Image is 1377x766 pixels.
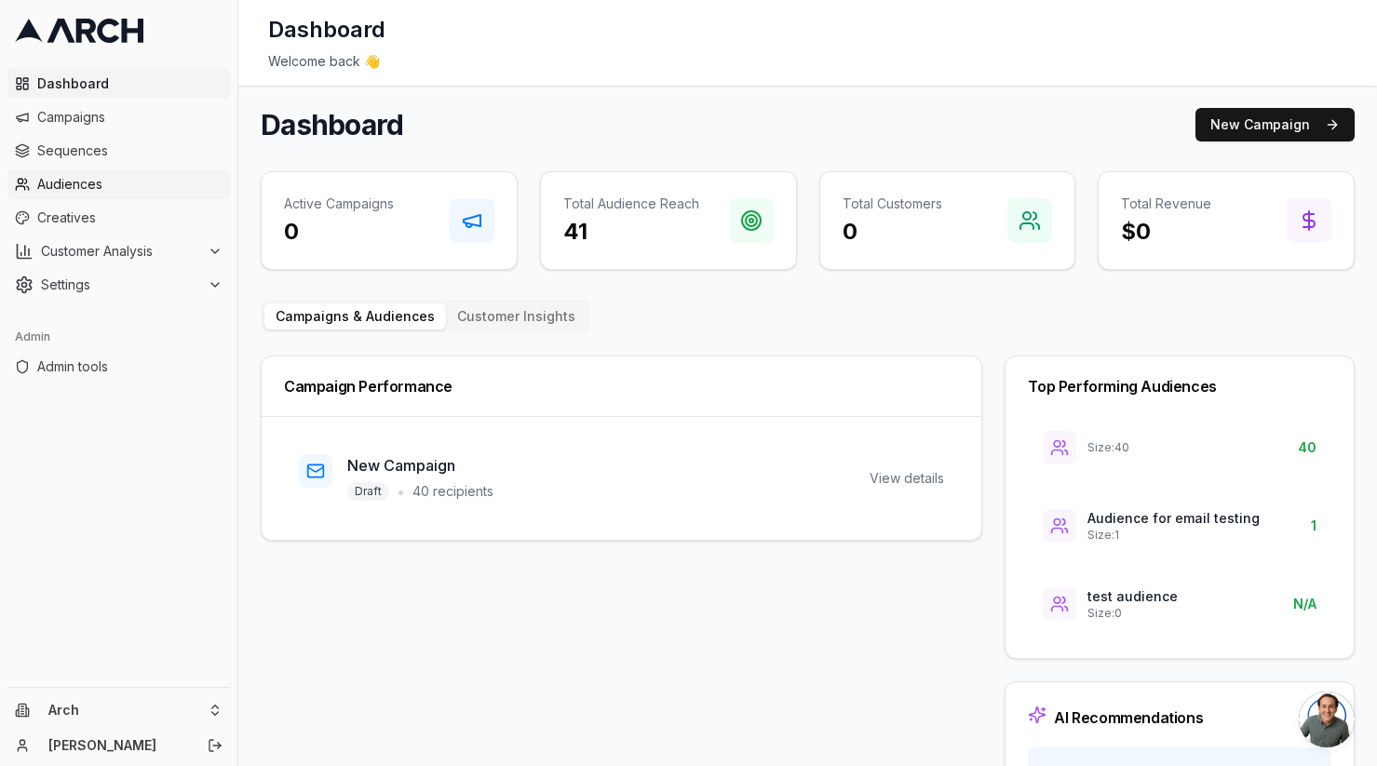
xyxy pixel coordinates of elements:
a: Audiences [7,169,230,199]
span: Arch [48,702,200,719]
span: N/A [1293,595,1316,613]
h3: 0 [284,217,394,247]
p: Size: 40 [1087,440,1129,455]
button: Campaigns & Audiences [264,303,446,329]
h3: 41 [563,217,699,247]
span: Admin tools [37,357,223,376]
span: Audiences [37,175,223,194]
p: Active Campaigns [284,195,394,213]
div: Campaign Performance [284,379,959,394]
a: Sequences [7,136,230,166]
span: Dashboard [37,74,223,93]
button: Settings [7,270,230,300]
a: [PERSON_NAME] [48,736,187,755]
div: Welcome back 👋 [268,52,1347,71]
h1: Dashboard [268,15,385,45]
p: test audience [1087,587,1178,606]
button: Arch [7,695,230,725]
h3: 0 [843,217,942,247]
p: Total Audience Reach [563,195,699,213]
p: Total Customers [843,195,942,213]
span: 40 [1298,438,1316,457]
p: Audience for email testing [1087,509,1260,528]
p: Size: 0 [1087,606,1178,621]
div: View details [870,469,944,488]
button: Log out [202,732,228,759]
h1: Dashboard [261,108,403,141]
h3: $0 [1121,217,1211,247]
a: Creatives [7,203,230,233]
a: Admin tools [7,352,230,382]
p: Size: 1 [1087,528,1260,543]
span: 1 [1311,517,1316,535]
button: New Campaign [1195,108,1355,141]
span: Sequences [37,141,223,160]
button: Customer Analysis [7,236,230,266]
div: Admin [7,322,230,352]
button: Customer Insights [446,303,587,329]
div: Top Performing Audiences [1028,379,1331,394]
span: • [397,480,405,503]
span: Customer Analysis [41,242,200,261]
a: Dashboard [7,69,230,99]
span: Creatives [37,208,223,227]
span: Campaigns [37,108,223,127]
span: Settings [41,275,200,294]
span: 40 recipients [412,482,493,501]
h3: New Campaign [347,454,493,477]
p: Total Revenue [1121,195,1211,213]
div: AI Recommendations [1054,710,1203,725]
a: Campaigns [7,102,230,132]
span: Draft [347,482,389,501]
div: Open chat [1299,692,1355,747]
